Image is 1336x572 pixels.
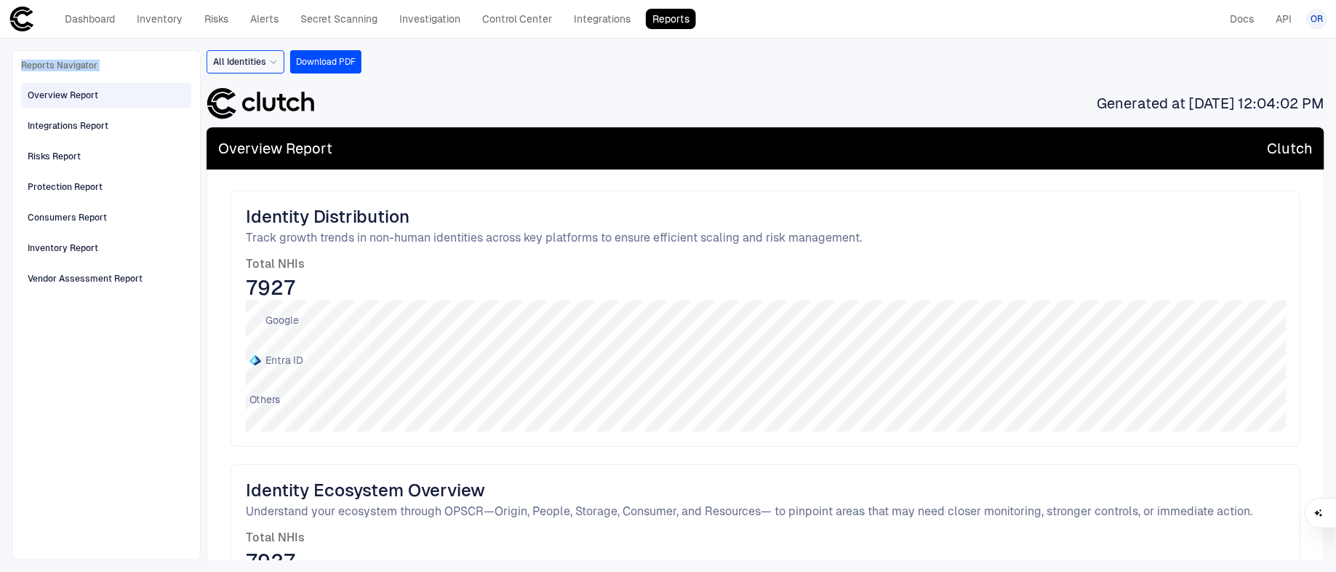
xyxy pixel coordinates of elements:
span: Clutch [1267,139,1313,158]
span: Total NHIs [246,531,1285,545]
span: Identity Distribution [246,206,1285,228]
span: 7927 [246,274,1285,301]
a: Risks [198,9,235,29]
a: Alerts [244,9,285,29]
div: Protection Report [28,180,103,194]
div: Vendor Assessment Report [28,272,143,285]
div: Overview Report [28,89,98,102]
button: Download PDF [290,50,361,74]
div: Inventory Report [28,242,98,255]
a: Docs [1223,9,1260,29]
span: Overview Report [218,139,332,158]
span: Track growth trends in non-human identities across key platforms to ensure efficient scaling and ... [246,231,1285,245]
div: Risks Report [28,150,81,163]
a: Secret Scanning [294,9,384,29]
span: Total NHIs [246,257,1285,271]
span: All Identities [213,56,266,68]
span: Understand your ecosystem through OPSCR—Origin, People, Storage, Consumer, and Resources— to pinp... [246,504,1285,519]
a: API [1269,9,1298,29]
a: Investigation [393,9,467,29]
span: Identity Ecosystem Overview [246,480,1285,501]
span: OR [1311,13,1324,25]
a: Integrations [567,9,637,29]
span: Generated at [DATE] 12:04:02 PM [1097,94,1324,113]
a: Control Center [476,9,559,29]
a: Dashboard [58,9,121,29]
a: Inventory [130,9,189,29]
a: Reports [646,9,696,29]
div: Consumers Report [28,211,107,224]
span: Reports Navigator [21,60,97,71]
button: OR [1307,9,1327,29]
div: Integrations Report [28,119,108,132]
